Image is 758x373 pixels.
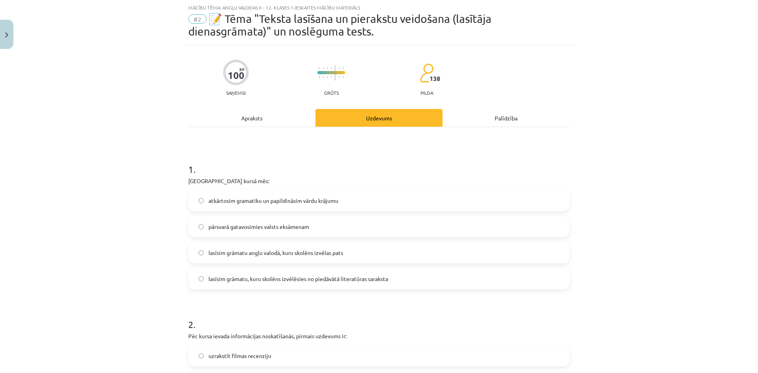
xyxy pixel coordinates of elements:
[420,90,433,96] p: pilda
[223,90,249,96] p: Saņemsi
[343,67,343,69] img: icon-short-line-57e1e144782c952c97e751825c79c345078a6d821885a25fce030b3d8c18986b.svg
[208,275,388,283] span: lasīsim grāmatu, kuru skolēns izvēlēsies no piedāvātā literatūras saraksta
[199,198,204,203] input: atkārtosim gramatiku un papildināsim vārdu krājumu
[343,76,343,78] img: icon-short-line-57e1e144782c952c97e751825c79c345078a6d821885a25fce030b3d8c18986b.svg
[239,67,244,71] span: XP
[188,150,570,174] h1: 1 .
[188,109,315,127] div: Apraksts
[188,305,570,330] h1: 2 .
[188,14,206,24] span: #2
[199,224,204,229] input: pārsvarā gatavosimies valsts eksāmenam
[327,76,328,78] img: icon-short-line-57e1e144782c952c97e751825c79c345078a6d821885a25fce030b3d8c18986b.svg
[323,76,324,78] img: icon-short-line-57e1e144782c952c97e751825c79c345078a6d821885a25fce030b3d8c18986b.svg
[331,67,332,69] img: icon-short-line-57e1e144782c952c97e751825c79c345078a6d821885a25fce030b3d8c18986b.svg
[188,332,570,340] p: Pēc kursa ievada informācijas noskatīšanās, pirmais uzdevums ir:
[430,75,440,82] span: 138
[199,276,204,281] input: lasīsim grāmatu, kuru skolēns izvēlēsies no piedāvātā literatūras saraksta
[335,65,336,81] img: icon-long-line-d9ea69661e0d244f92f715978eff75569469978d946b2353a9bb055b3ed8787d.svg
[443,109,570,127] div: Palīdzība
[228,70,244,81] div: 100
[5,32,8,37] img: icon-close-lesson-0947bae3869378f0d4975bcd49f059093ad1ed9edebbc8119c70593378902aed.svg
[208,249,343,257] span: lasīsim grāmatu angļu valodā, kuru skolēns izvēlas pats
[208,223,309,231] span: pārsvarā gatavosimies valsts eksāmenam
[188,12,492,38] span: 📝 Tēma "Teksta lasīšana un pierakstu veidošana (lasītāja dienasgrāmata)" un noslēguma tests.
[199,353,204,358] input: uzrakstīt filmas recenziju
[339,67,340,69] img: icon-short-line-57e1e144782c952c97e751825c79c345078a6d821885a25fce030b3d8c18986b.svg
[208,352,271,360] span: uzrakstīt filmas recenziju
[208,197,338,205] span: atkārtosim gramatiku un papildināsim vārdu krājumu
[323,67,324,69] img: icon-short-line-57e1e144782c952c97e751825c79c345078a6d821885a25fce030b3d8c18986b.svg
[188,177,570,185] p: [GEOGRAPHIC_DATA] kursā mēs:
[331,76,332,78] img: icon-short-line-57e1e144782c952c97e751825c79c345078a6d821885a25fce030b3d8c18986b.svg
[199,250,204,255] input: lasīsim grāmatu angļu valodā, kuru skolēns izvēlas pats
[315,109,443,127] div: Uzdevums
[339,76,340,78] img: icon-short-line-57e1e144782c952c97e751825c79c345078a6d821885a25fce030b3d8c18986b.svg
[420,63,433,83] img: students-c634bb4e5e11cddfef0936a35e636f08e4e9abd3cc4e673bd6f9a4125e45ecb1.svg
[324,90,339,96] p: Grūts
[319,76,320,78] img: icon-short-line-57e1e144782c952c97e751825c79c345078a6d821885a25fce030b3d8c18986b.svg
[188,5,570,10] div: Mācību tēma: Angļu valodas ii - 12. klases 1.ieskaites mācību materiāls
[319,67,320,69] img: icon-short-line-57e1e144782c952c97e751825c79c345078a6d821885a25fce030b3d8c18986b.svg
[327,67,328,69] img: icon-short-line-57e1e144782c952c97e751825c79c345078a6d821885a25fce030b3d8c18986b.svg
